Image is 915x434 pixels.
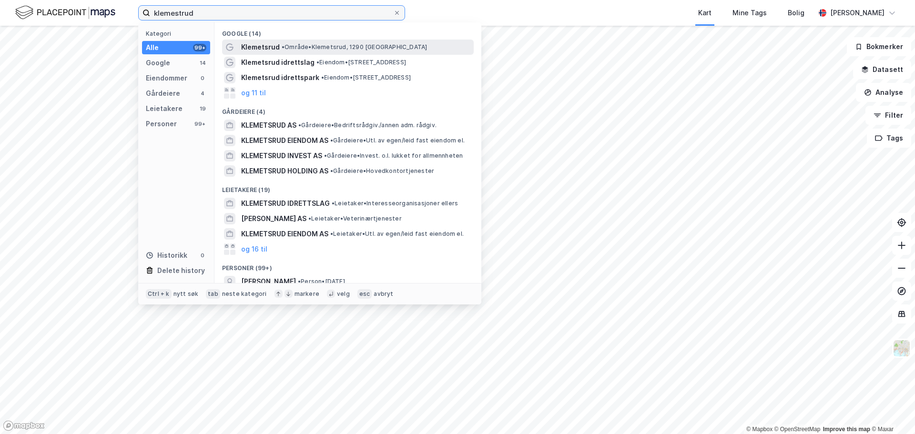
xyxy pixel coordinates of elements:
[241,41,280,53] span: Klemetsrud
[788,7,804,19] div: Bolig
[867,388,915,434] div: Kontrollprogram for chat
[193,120,206,128] div: 99+
[146,88,180,99] div: Gårdeiere
[241,276,296,287] span: [PERSON_NAME]
[330,230,464,238] span: Leietaker • Utl. av egen/leid fast eiendom el.
[157,265,205,276] div: Delete history
[199,252,206,259] div: 0
[214,179,481,196] div: Leietakere (19)
[298,278,301,285] span: •
[282,43,285,50] span: •
[330,137,333,144] span: •
[732,7,767,19] div: Mine Tags
[823,426,870,433] a: Improve this map
[746,426,773,433] a: Mapbox
[330,137,465,144] span: Gårdeiere • Utl. av egen/leid fast eiendom el.
[173,290,199,298] div: nytt søk
[150,6,393,20] input: Søk på adresse, matrikkel, gårdeiere, leietakere eller personer
[321,74,411,81] span: Eiendom • [STREET_ADDRESS]
[214,101,481,118] div: Gårdeiere (4)
[853,60,911,79] button: Datasett
[241,228,328,240] span: KLEMETSRUD EIENDOM AS
[199,74,206,82] div: 0
[241,135,328,146] span: KLEMETSRUD EIENDOM AS
[332,200,458,207] span: Leietaker • Interesseorganisasjoner ellers
[867,388,915,434] iframe: Chat Widget
[241,213,306,224] span: [PERSON_NAME] AS
[308,215,402,222] span: Leietaker • Veterinærtjenester
[316,59,406,66] span: Eiendom • [STREET_ADDRESS]
[241,243,267,255] button: og 16 til
[374,290,393,298] div: avbryt
[146,103,183,114] div: Leietakere
[241,72,319,83] span: Klemetsrud idrettspark
[330,230,333,237] span: •
[847,37,911,56] button: Bokmerker
[324,152,327,159] span: •
[241,120,296,131] span: KLEMETSRUD AS
[199,59,206,67] div: 14
[214,22,481,40] div: Google (14)
[321,74,324,81] span: •
[206,289,220,299] div: tab
[298,278,345,285] span: Person • [DATE]
[865,106,911,125] button: Filter
[337,290,350,298] div: velg
[3,420,45,431] a: Mapbox homepage
[241,165,328,177] span: KLEMETSRUD HOLDING AS
[830,7,884,19] div: [PERSON_NAME]
[241,198,330,209] span: KLEMETSRUD IDRETTSLAG
[199,90,206,97] div: 4
[324,152,463,160] span: Gårdeiere • Invest. o.l. lukket for allmennheten
[222,290,267,298] div: neste kategori
[214,257,481,274] div: Personer (99+)
[298,121,301,129] span: •
[282,43,427,51] span: Område • Klemetsrud, 1290 [GEOGRAPHIC_DATA]
[856,83,911,102] button: Analyse
[316,59,319,66] span: •
[308,215,311,222] span: •
[199,105,206,112] div: 19
[193,44,206,51] div: 99+
[146,250,187,261] div: Historikk
[146,57,170,69] div: Google
[146,289,172,299] div: Ctrl + k
[241,87,266,99] button: og 11 til
[15,4,115,21] img: logo.f888ab2527a4732fd821a326f86c7f29.svg
[774,426,821,433] a: OpenStreetMap
[893,339,911,357] img: Z
[241,150,322,161] span: KLEMETSRUD INVEST AS
[146,72,187,84] div: Eiendommer
[357,289,372,299] div: esc
[298,121,437,129] span: Gårdeiere • Bedriftsrådgiv./annen adm. rådgiv.
[146,30,210,37] div: Kategori
[867,129,911,148] button: Tags
[332,200,335,207] span: •
[330,167,333,174] span: •
[295,290,319,298] div: markere
[146,42,159,53] div: Alle
[330,167,434,175] span: Gårdeiere • Hovedkontortjenester
[698,7,712,19] div: Kart
[146,118,177,130] div: Personer
[241,57,315,68] span: Klemetsrud idrettslag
